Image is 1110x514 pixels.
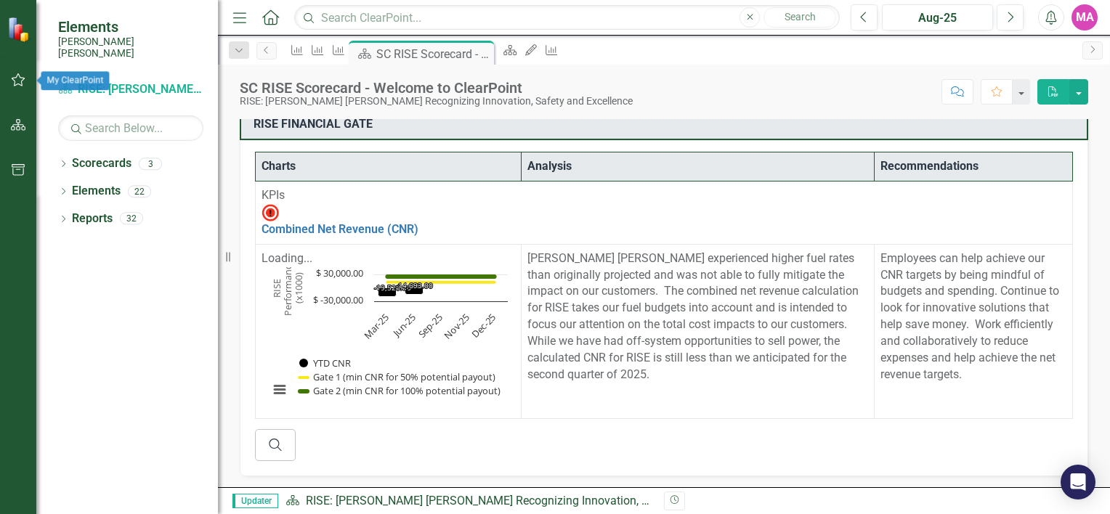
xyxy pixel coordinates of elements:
[58,18,203,36] span: Elements
[262,267,515,412] div: Chart. Highcharts interactive chart.
[882,4,993,30] button: Aug-25
[58,36,203,60] small: [PERSON_NAME] [PERSON_NAME]
[240,80,633,96] div: SC RISE Scorecard - Welcome to ClearPoint
[294,5,840,30] input: Search ClearPoint...
[58,115,203,141] input: Search Below...
[58,81,203,98] a: RISE: [PERSON_NAME] [PERSON_NAME] Recognizing Innovation, Safety and Excellence
[6,15,33,43] img: ClearPoint Strategy
[270,260,305,316] text: RISE Performance (x1000)
[262,187,1066,204] div: KPIs
[299,370,496,383] button: Show Gate 1 (min CNR for 50% potential payout)
[299,356,352,370] button: Show YTD CNR
[262,267,515,412] svg: Interactive chart
[300,384,502,397] button: Show Gate 2 (min CNR for 100% potential payout)
[405,287,424,294] path: Jun-25, -14,693. YTD CNR .
[389,311,418,340] text: Jun-25
[441,311,471,341] text: Nov-25
[72,211,113,227] a: Reports
[385,279,498,285] g: Gate 1 (min CNR for 50% potential payout), series 2 of 3. Line with 5 data points.
[270,380,290,400] button: View chart menu, Chart
[240,96,633,107] div: RISE: [PERSON_NAME] [PERSON_NAME] Recognizing Innovation, Safety and Excellence
[527,158,868,175] div: Analysis
[232,494,278,508] span: Updater
[1061,465,1095,499] div: Open Intercom Messenger
[763,7,836,28] button: Search
[262,158,515,175] div: Charts
[527,251,859,381] span: [PERSON_NAME] [PERSON_NAME] experienced higher fuel rates than originally projected and was not a...
[376,45,490,63] div: SC RISE Scorecard - Welcome to ClearPoint
[285,493,653,510] div: »
[72,183,121,200] a: Elements
[262,222,418,236] a: Combined Net Revenue (CNR)
[128,185,151,197] div: 22
[887,9,988,27] div: Aug-25
[361,311,392,341] text: Mar-25
[262,250,515,267] div: Loading...
[1071,4,1098,30] button: MA
[313,293,363,306] text: $ -30,000.00
[378,287,397,296] path: Mar-25, -19,520. YTD CNR .
[306,494,754,507] a: RISE: [PERSON_NAME] [PERSON_NAME] Recognizing Innovation, Safety and Excellence
[139,158,162,170] div: 3
[262,204,279,221] img: Not Meeting Target
[120,213,143,225] div: 32
[254,118,1079,131] h3: RISE FINANCIAL GATE
[374,282,411,293] text: -19,520.00
[396,280,433,290] text: -14,693.00
[785,11,816,23] span: Search
[880,158,1066,175] div: Recommendations
[316,266,363,280] text: $ 30,000.00
[72,155,131,172] a: Scorecards
[41,71,110,90] div: My ClearPoint
[469,311,498,340] text: Dec-25
[880,250,1066,383] p: Employees can help achieve our CNR targets by being mindful of budgets and spending. Continue to ...
[416,311,445,340] text: Sep-25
